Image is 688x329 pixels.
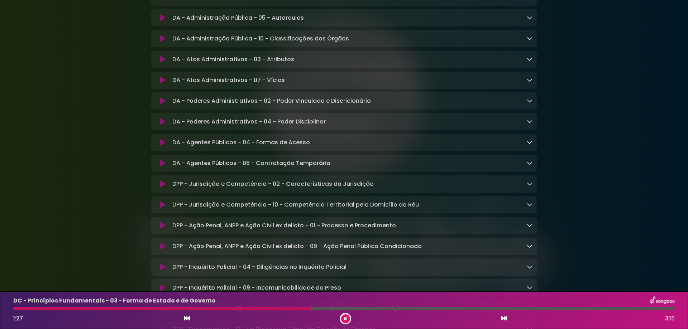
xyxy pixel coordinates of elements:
[13,314,23,323] span: 1:27
[172,117,326,126] p: DA - Poderes Administrativos - 04 - Poder Disciplinar
[172,159,330,168] p: DA - Agentes Públicos - 08 - Contratação Temporária
[172,263,347,271] p: DPP - Inquérito Policial - 04 - Diligências no Inquérito Policial
[172,221,396,230] p: DPP - Ação Penal, ANPP e Ação Civil ex delicto - 01 - Processo e Procedimento
[172,14,304,22] p: DA - Administração Pública - 05 - Autarquias
[172,138,310,147] p: DA - Agentes Públicos - 04 - Formas de Acesso
[172,242,422,251] p: DPP - Ação Penal, ANPP e Ação Civil ex delicto - 09 - Ação Penal Pública Condicionada
[665,314,675,323] span: 3:15
[172,200,419,209] p: DPP - Jurisdição e Competência - 10 - Competência Territorial pelo Domicílio do Réu
[172,97,371,105] p: DA - Poderes Administrativos - 02 - Poder Vinculado e Discricionário
[172,180,374,188] p: DPP - Jurisdição e Competência - 02 - Características da Jurisdição
[650,296,675,305] img: songbox-logo-white.png
[172,34,349,43] p: DA - Administração Pública - 10 - Classificações dos Órgãos
[13,296,216,305] p: DC - Princípios Fundamentais - 03 - Forma de Estado e de Governo
[172,55,294,64] p: DA - Atos Administrativos - 03 - Atributos
[172,76,285,84] p: DA - Atos Administrativos - 07 - Vícios
[172,284,341,292] p: DPP - Inquérito Policial - 09 - Incomunicabilidade do Preso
